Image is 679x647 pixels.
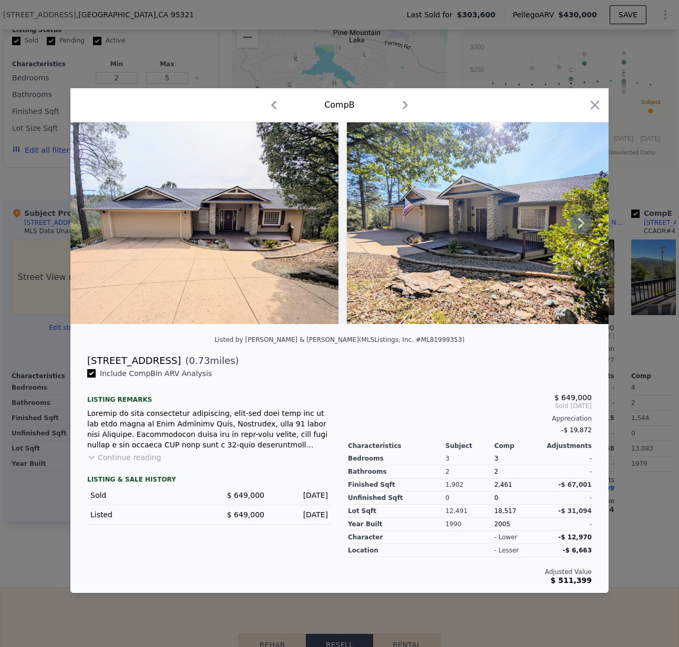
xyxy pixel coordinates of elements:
div: - [543,465,592,478]
div: Bathrooms [348,465,446,478]
div: 0 [446,492,495,505]
div: - [543,452,592,465]
div: - [543,518,592,531]
div: Finished Sqft [348,478,446,492]
div: Adjusted Value [348,568,592,576]
div: 3 [446,452,495,465]
img: Property Img [70,122,338,324]
span: ( miles) [181,353,239,368]
div: 1,902 [446,478,495,492]
div: [DATE] [273,509,328,520]
div: [STREET_ADDRESS] [87,353,181,368]
span: 0.73 [189,355,210,366]
span: -$ 19,872 [561,426,592,434]
div: Year Built [348,518,446,531]
span: 18,517 [494,507,516,515]
span: Sold [DATE] [348,402,592,410]
button: Continue reading [87,452,161,463]
span: 3 [494,455,498,462]
div: Comp [494,442,543,450]
span: 0 [494,494,498,502]
div: - lower [494,533,517,541]
div: Listed [90,509,201,520]
span: $ 649,000 [227,510,264,519]
div: Appreciation [348,414,592,423]
div: 1990 [446,518,495,531]
div: 2 [494,465,543,478]
div: Comp B [324,99,355,111]
div: Unfinished Sqft [348,492,446,505]
div: Loremip do sita consectetur adipiscing, elit-sed doei temp inc ut lab etdo magna al Enim Adminimv... [87,408,331,450]
div: LISTING & SALE HISTORY [87,475,331,486]
div: Adjustments [543,442,592,450]
div: 2005 [494,518,543,531]
span: -$ 6,663 [563,547,592,554]
div: Sold [90,490,201,500]
div: 12,491 [446,505,495,518]
span: -$ 31,094 [558,507,592,515]
span: 2,461 [494,481,512,488]
div: - lesser [494,546,519,555]
div: Listed by [PERSON_NAME] & [PERSON_NAME] (MLSListings, Inc. #ML81999353) [214,336,465,343]
div: - [543,492,592,505]
span: -$ 12,970 [558,534,592,541]
span: $ 649,000 [554,393,592,402]
div: Subject [446,442,495,450]
div: [DATE] [273,490,328,500]
span: $ 649,000 [227,491,264,499]
div: Listing remarks [87,387,331,404]
div: 2 [446,465,495,478]
span: Include Comp B in ARV Analysis [96,369,216,378]
span: -$ 67,001 [558,481,592,488]
div: location [348,544,446,557]
div: Characteristics [348,442,446,450]
div: Lot Sqft [348,505,446,518]
div: Bedrooms [348,452,446,465]
img: Property Img [347,122,615,324]
span: $ 511,399 [551,576,592,585]
div: character [348,531,446,544]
